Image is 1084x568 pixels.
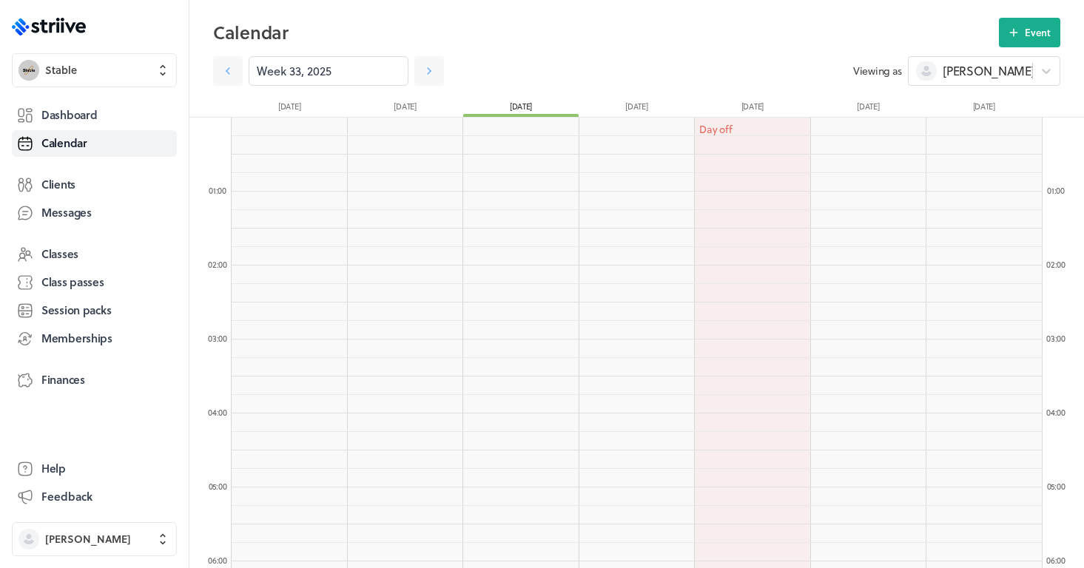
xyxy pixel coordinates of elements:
div: 03 [1041,333,1071,344]
span: :00 [1055,406,1066,419]
span: Class passes [41,274,104,290]
span: :00 [1055,258,1066,271]
input: YYYY-M-D [249,56,408,86]
div: 02 [203,259,232,270]
div: [DATE] [695,101,810,117]
div: [DATE] [347,101,462,117]
span: Classes [41,246,78,262]
span: Feedback [41,489,92,504]
span: Messages [41,205,92,220]
span: :00 [1054,184,1065,197]
button: Event [999,18,1060,47]
button: StableStable [12,53,177,87]
a: Class passes [12,269,177,296]
a: Calendar [12,130,177,157]
span: Finances [41,372,85,388]
span: :00 [217,332,227,345]
div: 03 [203,333,232,344]
iframe: gist-messenger-bubble-iframe [1041,525,1077,561]
a: Finances [12,367,177,393]
div: 04 [203,407,232,418]
button: Feedback [12,484,177,510]
div: 01 [203,185,232,196]
span: Help [41,461,66,476]
a: Messages [12,200,177,226]
div: 05 [203,481,232,492]
a: Memberships [12,325,177,352]
h2: Calendar [213,18,999,47]
span: :00 [217,258,227,271]
span: Event [1025,26,1051,39]
span: Dashboard [41,107,97,123]
span: Viewing as [853,64,902,78]
div: [DATE] [463,101,579,117]
span: [PERSON_NAME] [943,63,1034,79]
span: Memberships [41,331,112,346]
div: 02 [1041,259,1071,270]
div: [DATE] [926,101,1042,117]
span: :00 [217,554,227,567]
img: Stable [18,60,39,81]
a: Dashboard [12,102,177,129]
span: :00 [216,480,226,493]
div: 01 [1041,185,1071,196]
button: [PERSON_NAME] [12,522,177,556]
div: Day off [695,118,810,141]
span: :00 [216,184,226,197]
div: 04 [1041,407,1071,418]
span: Clients [41,177,75,192]
div: [DATE] [232,101,347,117]
span: Stable [45,63,77,78]
span: :00 [1054,480,1065,493]
span: Session packs [41,302,111,318]
a: Session packs [12,297,177,324]
a: Classes [12,241,177,268]
span: Calendar [41,135,87,151]
span: :00 [1055,332,1066,345]
div: 06 [203,555,232,566]
div: 05 [1041,481,1071,492]
div: [DATE] [579,101,694,117]
span: [PERSON_NAME] [45,532,131,547]
a: Clients [12,172,177,198]
a: Help [12,456,177,482]
div: 06 [1041,555,1071,566]
span: :00 [217,406,227,419]
div: [DATE] [810,101,926,117]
